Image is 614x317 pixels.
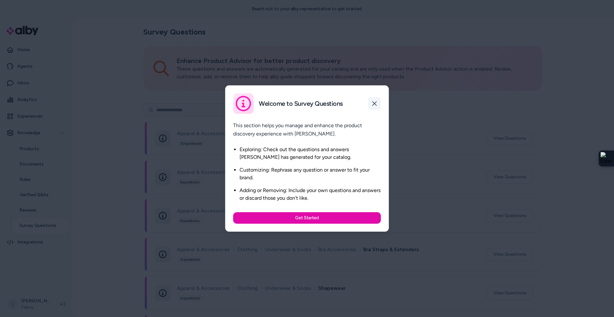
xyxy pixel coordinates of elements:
button: Get Started [233,212,381,224]
li: Adding or Removing: Include your own questions and answers or discard those you don't like. [240,187,381,202]
h2: Welcome to Survey Questions [259,100,343,108]
p: This section helps you manage and enhance the product discovery experience with [PERSON_NAME]. [233,121,381,138]
li: Exploring: Check out the questions and answers [PERSON_NAME] has generated for your catalog. [240,146,381,161]
li: Customizing: Rephrase any question or answer to fit your brand. [240,166,381,182]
